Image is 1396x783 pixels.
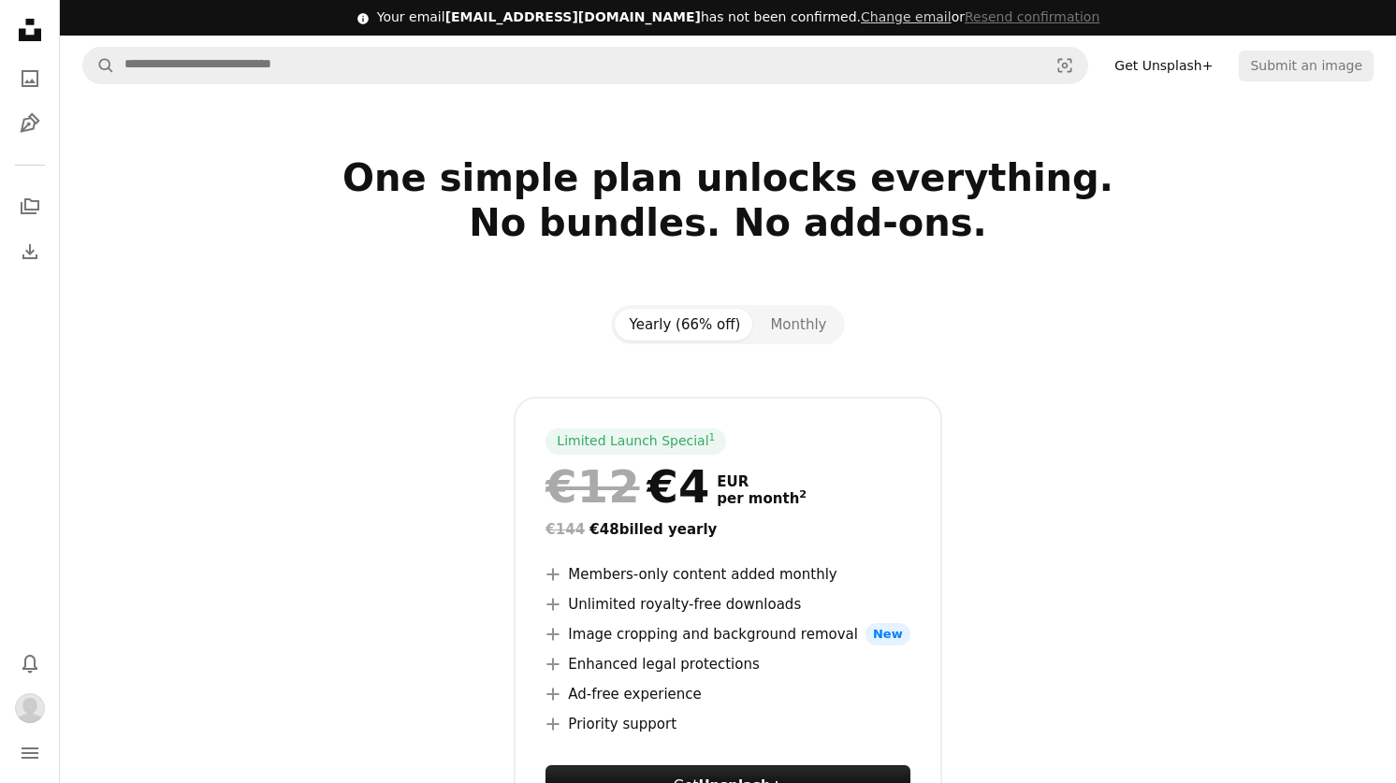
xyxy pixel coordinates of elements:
span: [EMAIL_ADDRESS][DOMAIN_NAME] [445,9,701,24]
sup: 2 [799,488,807,500]
sup: 1 [709,431,716,442]
span: €12 [545,462,639,511]
li: Ad-free experience [545,683,909,705]
li: Members-only content added monthly [545,563,909,586]
button: Monthly [755,309,841,341]
h2: One simple plan unlocks everything. No bundles. No add-ons. [125,155,1331,290]
div: Limited Launch Special [545,428,726,455]
span: New [865,623,910,645]
span: €144 [545,521,585,538]
form: Find visuals sitewide [82,47,1088,84]
button: Search Unsplash [83,48,115,83]
a: 1 [705,432,720,451]
button: Resend confirmation [965,8,1099,27]
li: Image cropping and background removal [545,623,909,645]
a: Download History [11,233,49,270]
li: Unlimited royalty-free downloads [545,593,909,616]
div: Your email has not been confirmed. [377,8,1100,27]
button: Visual search [1042,48,1087,83]
span: or [861,9,1099,24]
a: 2 [795,490,810,507]
button: Yearly (66% off) [615,309,756,341]
a: Illustrations [11,105,49,142]
a: Change email [861,9,952,24]
img: Avatar of user EGO CREATIVE STUDIO [15,693,45,723]
li: Priority support [545,713,909,735]
li: Enhanced legal protections [545,653,909,675]
button: Menu [11,734,49,772]
span: EUR [717,473,807,490]
button: Profile [11,689,49,727]
a: Collections [11,188,49,225]
a: Photos [11,60,49,97]
button: Submit an image [1239,51,1374,80]
a: Get Unsplash+ [1103,51,1224,80]
span: per month [717,490,807,507]
button: Notifications [11,645,49,682]
a: Home — Unsplash [11,11,49,52]
div: €48 billed yearly [545,518,909,541]
div: €4 [545,462,709,511]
